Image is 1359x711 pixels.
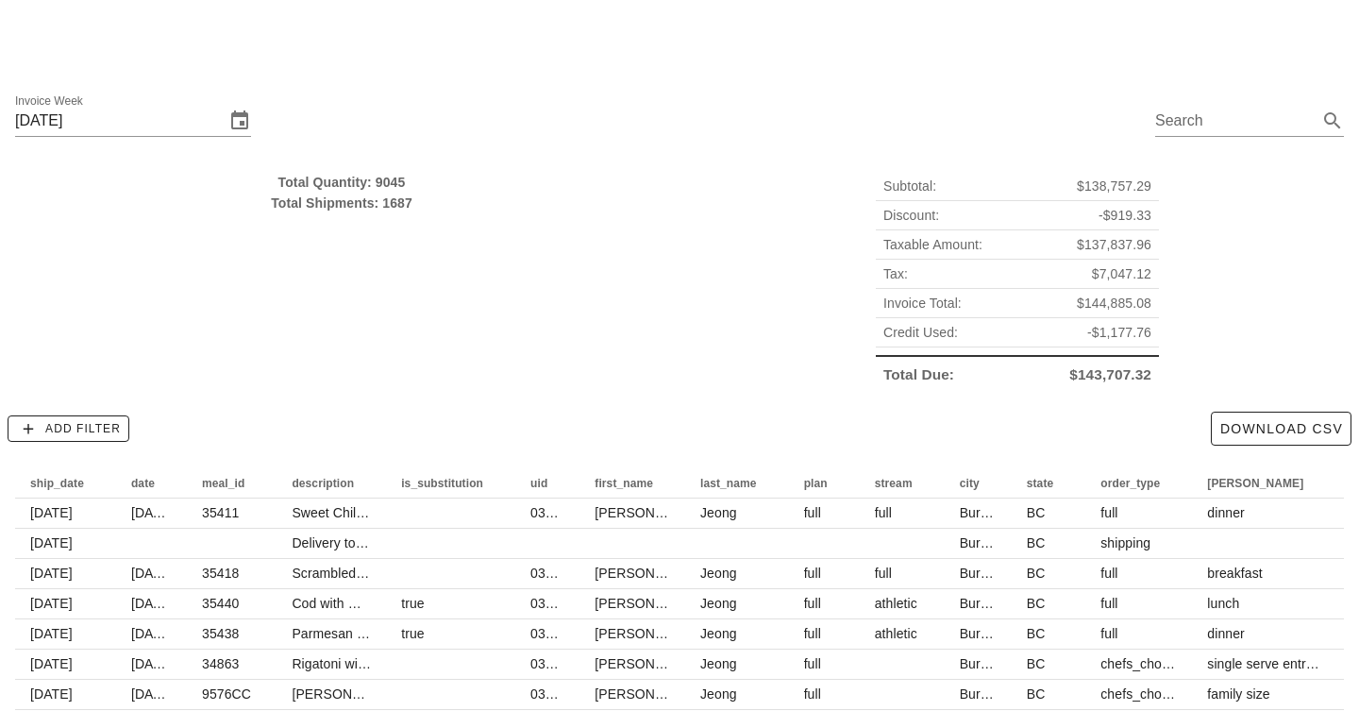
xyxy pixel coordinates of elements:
[1100,566,1117,581] span: full
[1027,686,1046,702] span: BC
[292,596,503,611] span: Cod with Greek-Style Quinoa Salad
[8,415,129,442] button: Add Filter
[1027,566,1046,581] span: BC
[1207,656,1320,671] span: single serve entree
[875,596,917,611] span: athletic
[1027,535,1046,550] span: BC
[30,686,73,702] span: [DATE]
[595,505,704,520] span: [PERSON_NAME]
[1027,505,1046,520] span: BC
[292,656,617,671] span: Rigatoni with Roma Tomato Confit & Roasted Eggplant
[1207,626,1245,641] span: dinner
[131,656,174,671] span: [DATE]
[292,686,553,702] span: [PERSON_NAME] - Family Style (4 Person)
[1207,686,1269,702] span: family size
[1207,477,1303,490] span: [PERSON_NAME]
[292,477,354,490] span: description
[30,477,84,490] span: ship_date
[1087,322,1151,343] span: -$1,177.76
[960,505,1010,520] span: Burnaby
[700,566,737,581] span: Jeong
[1192,468,1335,499] th: tod: Not sorted. Activate to sort ascending.
[30,505,73,520] span: [DATE]
[530,626,732,641] span: 03dHCO4W2yeakbWrlnicrPtolMt1
[1092,263,1151,284] span: $7,047.12
[883,234,982,255] span: Taxable Amount:
[960,656,1010,671] span: Burnaby
[131,626,174,641] span: [DATE]
[883,364,954,385] span: Total Due:
[1207,566,1263,581] span: breakfast
[883,263,908,284] span: Tax:
[1077,234,1151,255] span: $137,837.96
[1211,412,1351,446] button: Download CSV
[700,505,737,520] span: Jeong
[16,420,121,437] span: Add Filter
[875,505,892,520] span: full
[1100,626,1117,641] span: full
[1077,293,1151,313] span: $144,885.08
[595,477,653,490] span: first_name
[960,535,1010,550] span: Burnaby
[804,505,821,520] span: full
[1207,596,1239,611] span: lunch
[202,626,239,641] span: 35438
[131,477,155,490] span: date
[700,477,757,490] span: last_name
[700,656,737,671] span: Jeong
[1100,535,1150,550] span: shipping
[1027,477,1054,490] span: state
[804,566,821,581] span: full
[1077,176,1151,196] span: $138,757.29
[1069,364,1151,385] span: $143,707.32
[595,596,704,611] span: [PERSON_NAME]
[530,477,547,490] span: uid
[860,468,945,499] th: stream: Not sorted. Activate to sort ascending.
[277,468,386,499] th: description: Not sorted. Activate to sort ascending.
[530,686,732,702] span: 03dHCO4W2yeakbWrlnicrPtolMt1
[875,566,892,581] span: full
[960,566,1010,581] span: Burnaby
[116,468,187,499] th: date: Not sorted. Activate to sort ascending.
[202,596,239,611] span: 35440
[595,656,704,671] span: [PERSON_NAME]
[1027,596,1046,611] span: BC
[131,505,174,520] span: [DATE]
[401,626,425,641] span: true
[202,686,251,702] span: 9576CC
[804,596,821,611] span: full
[804,686,821,702] span: full
[960,686,1010,702] span: Burnaby
[875,626,917,641] span: athletic
[30,535,73,550] span: [DATE]
[960,596,1010,611] span: Burnaby
[292,626,606,641] span: Parmesan Chicken with Rice & Lemon Cream Sauce
[1100,596,1117,611] span: full
[401,596,425,611] span: true
[883,176,936,196] span: Subtotal:
[292,566,596,581] span: Scrambled Eggs with Pork Sausage & Hashbrowns
[1100,686,1179,702] span: chefs_choice
[131,566,174,581] span: [DATE]
[515,468,579,499] th: uid: Not sorted. Activate to sort ascending.
[292,535,472,550] span: Delivery to Burnaby (V5C0H8)
[530,596,732,611] span: 03dHCO4W2yeakbWrlnicrPtolMt1
[401,477,483,490] span: is_substitution
[15,193,668,213] div: Total Shipments: 1687
[30,626,73,641] span: [DATE]
[883,322,958,343] span: Credit Used:
[595,686,704,702] span: [PERSON_NAME]
[386,468,515,499] th: is_substitution: Not sorted. Activate to sort ascending.
[789,468,860,499] th: plan: Not sorted. Activate to sort ascending.
[875,477,913,490] span: stream
[1100,505,1117,520] span: full
[1012,468,1086,499] th: state: Not sorted. Activate to sort ascending.
[804,626,821,641] span: full
[1207,505,1245,520] span: dinner
[1100,656,1179,671] span: chefs_choice
[700,626,737,641] span: Jeong
[960,626,1010,641] span: Burnaby
[804,477,828,490] span: plan
[1219,421,1343,436] span: Download CSV
[685,468,789,499] th: last_name: Not sorted. Activate to sort ascending.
